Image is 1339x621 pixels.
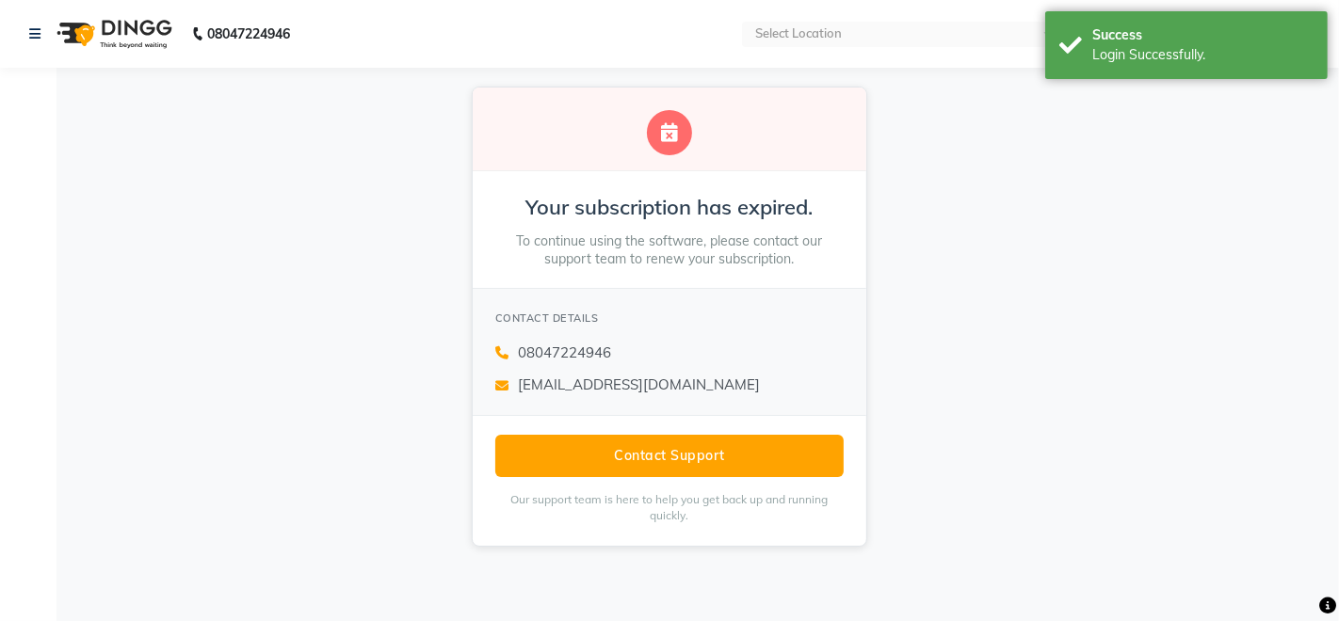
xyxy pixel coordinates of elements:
[518,342,611,364] span: 08047224946
[495,194,844,221] h2: Your subscription has expired.
[1092,45,1314,65] div: Login Successfully.
[755,24,842,43] div: Select Location
[518,374,760,396] span: [EMAIL_ADDRESS][DOMAIN_NAME]
[495,311,599,325] span: CONTACT DETAILS
[495,232,844,269] p: To continue using the software, please contact our support team to renew your subscription.
[495,492,844,524] p: Our support team is here to help you get back up and running quickly.
[1092,25,1314,45] div: Success
[495,435,844,477] button: Contact Support
[48,8,177,60] img: logo
[207,8,290,60] b: 08047224946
